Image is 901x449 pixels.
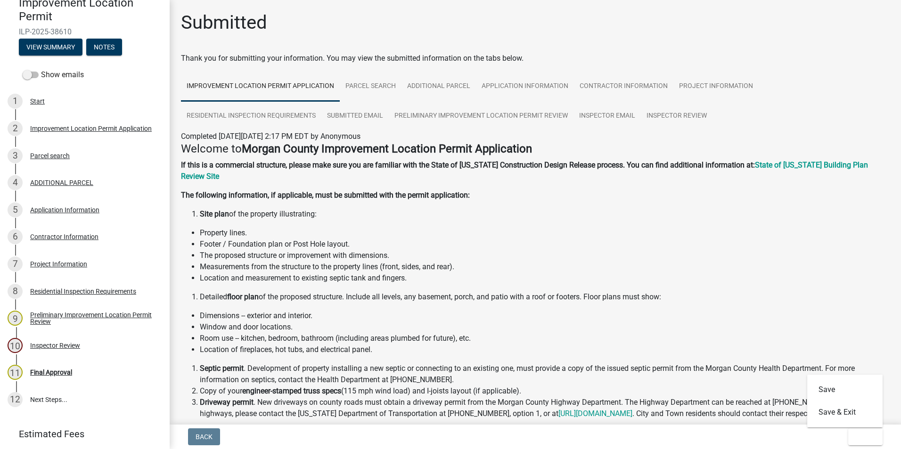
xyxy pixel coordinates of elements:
li: Location and measurement to existing septic tank and fingers. [200,273,890,284]
strong: floor plan [227,292,259,301]
li: . Development of property installing a new septic or connecting to an existing one, must provide ... [200,363,890,385]
span: Back [196,433,213,441]
div: Contractor Information [30,233,98,240]
a: Inspector Email [573,101,641,131]
a: Parcel search [340,72,401,102]
li: Detailed of the proposed structure. Include all levels, any basement, porch, and patio with a roo... [200,291,890,303]
a: State of [US_STATE] Building Plan Review Site [181,160,868,181]
div: 7 [8,257,23,272]
div: Thank you for submitting your information. You may view the submitted information on the tabs below. [181,53,890,64]
li: The proposed structure or improvement with dimensions. [200,250,890,261]
button: Back [188,428,220,445]
div: Improvement Location Permit Application [30,125,152,132]
li: Dimensions -- exterior and interior. [200,310,890,321]
div: 8 [8,284,23,299]
h4: Welcome to [181,142,890,156]
a: Application Information [476,72,574,102]
button: Notes [86,39,122,56]
strong: engineer-stamped truss specs [242,386,341,395]
li: Measurements from the structure to the property lines (front, sides, and rear). [200,261,890,273]
label: Show emails [23,69,84,80]
button: Save & Exit [807,401,883,424]
a: ADDITIONAL PARCEL [401,72,476,102]
a: Estimated Fees [8,425,155,443]
span: ILP-2025-38610 [19,27,151,36]
a: Project Information [673,72,759,102]
a: Improvement Location Permit Application [181,72,340,102]
li: Footer / Foundation plan or Post Hole layout. [200,239,890,250]
div: Residential Inspection Requirements [30,288,136,295]
a: Preliminary Improvement Location Permit Review [389,101,573,131]
span: Completed [DATE][DATE] 2:17 PM EDT by Anonymous [181,132,360,141]
li: Window and door locations. [200,321,890,333]
div: Parcel search [30,152,70,159]
div: 11 [8,365,23,380]
h1: Submitted [181,11,267,34]
div: 12 [8,392,23,407]
li: of the property illustrating: [200,208,890,220]
li: Location of fireplaces, hot tubs, and electrical panel. [200,344,890,355]
a: Submitted Email [321,101,389,131]
a: Inspector Review [641,101,713,131]
button: Exit [848,428,883,445]
div: 1 [8,94,23,109]
strong: quit claim or warranty deed [278,420,369,429]
li: Property lines. [200,227,890,239]
strong: Driveway permit [200,398,254,407]
strong: Site plan [200,209,229,218]
div: ADDITIONAL PARCEL [30,179,93,186]
strong: Septic permit [200,364,244,373]
div: 9 [8,311,23,326]
span: Exit [856,433,869,441]
div: Preliminary Improvement Location Permit Review [30,312,155,325]
div: Start [30,98,45,104]
strong: The following information, if applicable, must be submitted with the permit application: [181,191,470,200]
a: Contractor Information [574,72,673,102]
div: 10 [8,338,23,353]
li: . New driveways on county roads must obtain a driveway permit from the Morgan County Highway Depa... [200,397,890,419]
div: 3 [8,148,23,163]
a: [URL][DOMAIN_NAME] [558,409,632,418]
div: 4 [8,175,23,190]
div: 2 [8,121,23,136]
li: Room use -- kitchen, bedroom, bathroom (including areas plumbed for future), etc. [200,333,890,344]
div: Inspector Review [30,342,80,349]
strong: If this is a commercial structure, please make sure you are familiar with the State of [US_STATE]... [181,160,755,169]
strong: Morgan County Improvement Location Permit Application [242,142,532,155]
wm-modal-confirm: Notes [86,44,122,51]
button: View Summary [19,39,82,56]
button: Save [807,378,883,401]
div: Project Information [30,261,87,267]
wm-modal-confirm: Summary [19,44,82,51]
li: A copy of your recorded for the property. [200,419,890,431]
div: Final Approval [30,369,72,376]
div: Exit [807,375,883,427]
div: Application Information [30,207,99,213]
li: Copy of your (115 mph wind load) and I-joists layout (if applicable). [200,385,890,397]
div: 5 [8,202,23,217]
div: 6 [8,229,23,244]
a: Residential Inspection Requirements [181,101,321,131]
